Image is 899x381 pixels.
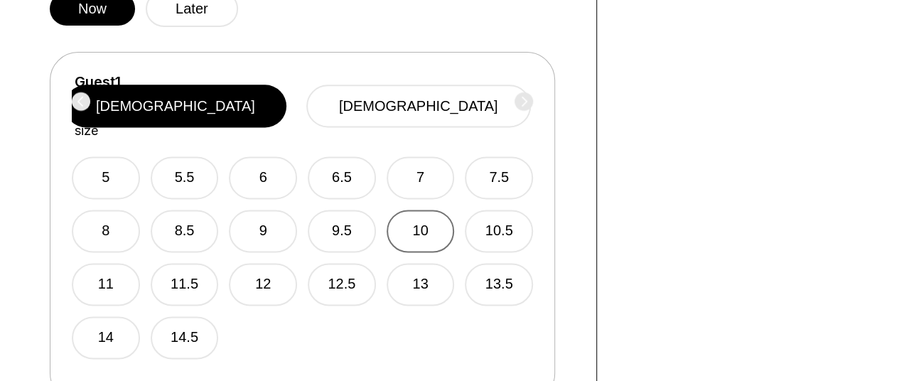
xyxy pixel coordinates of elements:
button: 10 [387,210,455,252]
button: 7 [387,156,455,199]
button: 5.5 [151,156,219,199]
button: 6 [229,156,297,199]
button: [DEMOGRAPHIC_DATA] [306,85,531,127]
button: [DEMOGRAPHIC_DATA] [65,85,286,127]
button: 5 [72,156,140,199]
button: 12.5 [308,263,376,306]
button: 7.5 [465,156,533,199]
button: 13 [387,263,455,306]
button: 11 [72,263,140,306]
button: 12 [229,263,297,306]
label: Guest 1 [75,74,121,90]
button: 13.5 [465,263,533,306]
button: 11.5 [151,263,219,306]
button: 14.5 [151,316,219,359]
button: 8.5 [151,210,219,252]
button: 14 [72,316,140,359]
button: 8 [72,210,140,252]
button: 9.5 [308,210,376,252]
button: 6.5 [308,156,376,199]
button: 9 [229,210,297,252]
button: 10.5 [465,210,533,252]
